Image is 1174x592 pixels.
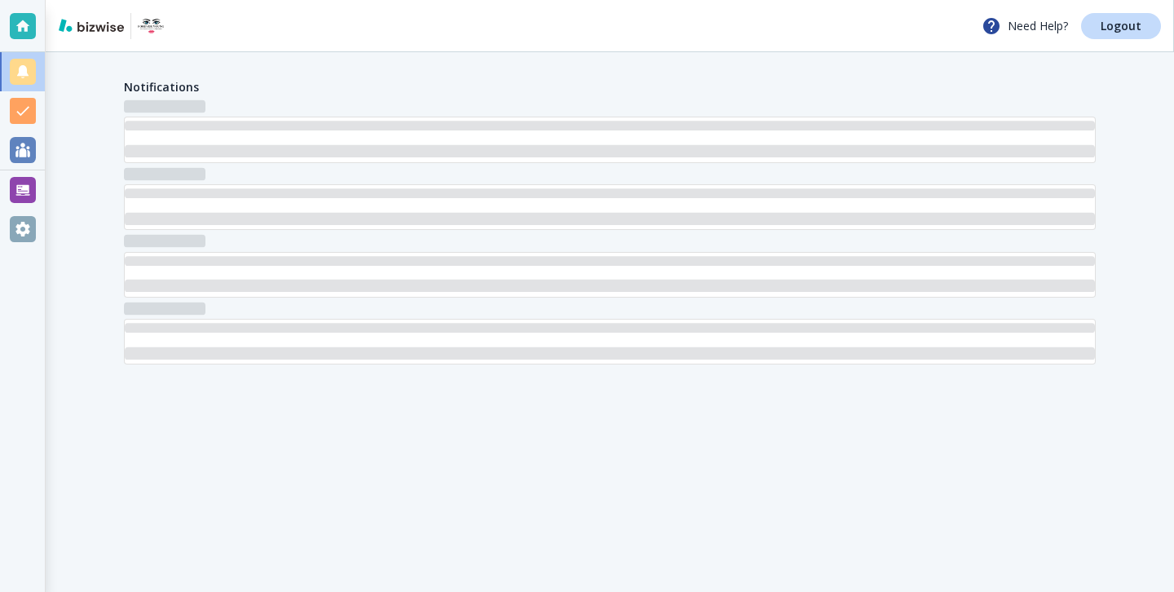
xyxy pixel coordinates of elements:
[1081,13,1161,39] a: Logout
[124,78,199,95] h4: Notifications
[982,16,1068,36] p: Need Help?
[138,13,164,39] img: Forever Young
[1101,20,1141,32] p: Logout
[59,19,124,32] img: bizwise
